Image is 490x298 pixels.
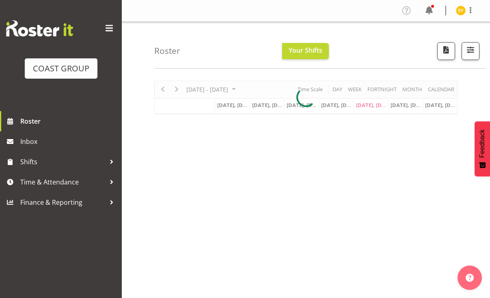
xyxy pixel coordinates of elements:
span: Feedback [479,129,486,158]
span: Inbox [20,135,118,148]
span: Roster [20,115,118,127]
img: Rosterit website logo [6,20,73,36]
button: Feedback - Show survey [475,121,490,176]
button: Download a PDF of the roster according to the set date range. [437,42,455,60]
img: seon-young-belding8911.jpg [456,6,466,15]
button: Filter Shifts [462,42,479,60]
img: help-xxl-2.png [466,274,474,282]
button: Your Shifts [282,43,329,59]
span: Time & Attendance [20,176,106,188]
span: Shifts [20,156,106,168]
span: Your Shifts [289,46,322,55]
div: COAST GROUP [33,62,89,75]
h4: Roster [154,46,180,56]
span: Finance & Reporting [20,196,106,208]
